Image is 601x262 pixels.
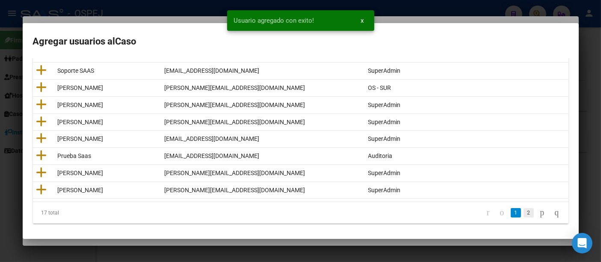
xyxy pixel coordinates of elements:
[33,33,568,50] h2: Agregar usuarios al
[165,135,260,142] span: [EMAIL_ADDRESS][DOMAIN_NAME]
[234,16,314,25] span: Usuario agregado con exito!
[58,119,104,125] span: [PERSON_NAME]
[33,202,139,223] div: 17 total
[522,205,535,220] li: page 2
[165,152,260,159] span: [EMAIL_ADDRESS][DOMAIN_NAME]
[509,205,522,220] li: page 1
[58,152,92,159] span: Prueba Saas
[165,67,260,74] span: [EMAIL_ADDRESS][DOMAIN_NAME]
[58,187,104,194] span: [PERSON_NAME]
[58,170,104,176] span: [PERSON_NAME]
[496,208,508,217] a: go to previous page
[368,101,401,108] span: SuperAdmin
[165,84,305,91] span: [PERSON_NAME][EMAIL_ADDRESS][DOMAIN_NAME]
[368,187,401,194] span: SuperAdmin
[361,17,364,24] span: x
[115,36,136,47] span: Caso
[368,119,401,125] span: SuperAdmin
[511,208,521,217] a: 1
[536,208,548,217] a: go to next page
[524,208,534,217] a: 2
[368,135,401,142] span: SuperAdmin
[58,135,104,142] span: [PERSON_NAME]
[368,170,401,176] span: SuperAdmin
[58,67,95,74] span: Soporte SAAS
[368,152,393,159] span: Auditoria
[354,13,371,28] button: x
[368,84,391,91] span: OS - SUR
[368,67,401,74] span: SuperAdmin
[165,101,305,108] span: [PERSON_NAME][EMAIL_ADDRESS][DOMAIN_NAME]
[165,170,305,176] span: [PERSON_NAME][EMAIL_ADDRESS][DOMAIN_NAME]
[483,208,494,217] a: go to first page
[551,208,563,217] a: go to last page
[165,187,305,194] span: [PERSON_NAME][EMAIL_ADDRESS][DOMAIN_NAME]
[165,119,305,125] span: [PERSON_NAME][EMAIL_ADDRESS][DOMAIN_NAME]
[572,233,592,253] div: Open Intercom Messenger
[58,84,104,91] span: [PERSON_NAME]
[58,101,104,108] span: [PERSON_NAME]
